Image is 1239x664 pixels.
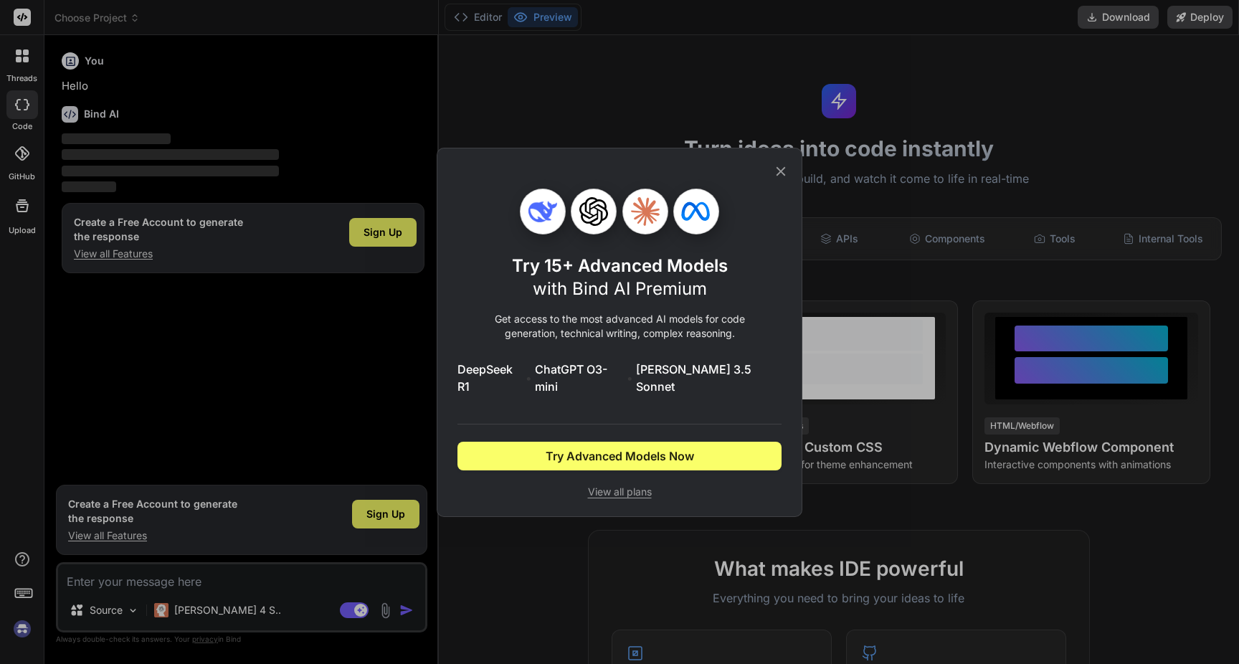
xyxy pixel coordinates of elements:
[627,369,633,386] span: •
[457,442,782,470] button: Try Advanced Models Now
[636,361,782,395] span: [PERSON_NAME] 3.5 Sonnet
[457,485,782,499] span: View all plans
[546,447,694,465] span: Try Advanced Models Now
[457,361,523,395] span: DeepSeek R1
[526,369,532,386] span: •
[528,197,557,226] img: Deepseek
[535,361,624,395] span: ChatGPT O3-mini
[512,255,728,300] h1: Try 15+ Advanced Models
[533,278,707,299] span: with Bind AI Premium
[457,312,782,341] p: Get access to the most advanced AI models for code generation, technical writing, complex reasoning.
